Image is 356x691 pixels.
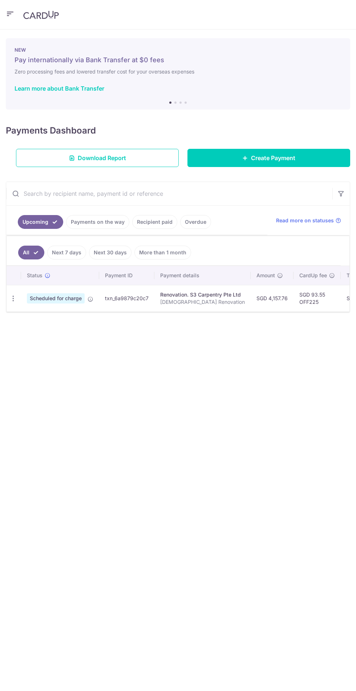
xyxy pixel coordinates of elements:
a: Read more on statuses [276,217,341,224]
a: Next 7 days [47,246,86,259]
td: SGD 93.55 OFF225 [294,285,341,311]
input: Search by recipient name, payment id or reference [6,182,332,205]
span: CardUp fee [299,272,327,279]
p: [DEMOGRAPHIC_DATA] Renovation [160,298,245,306]
span: Amount [256,272,275,279]
td: SGD 4,157.76 [251,285,294,311]
span: Scheduled for charge [27,293,85,303]
a: Download Report [16,149,179,167]
span: Read more on statuses [276,217,334,224]
a: Recipient paid [132,215,177,229]
a: Upcoming [18,215,63,229]
a: Next 30 days [89,246,132,259]
img: CardUp [23,11,59,19]
span: Create Payment [251,154,295,162]
a: All [18,246,44,259]
th: Payment ID [99,266,154,285]
div: Renovation. S3 Carpentry Pte Ltd [160,291,245,298]
a: Learn more about Bank Transfer [15,85,104,92]
h5: Pay internationally via Bank Transfer at $0 fees [15,56,341,64]
span: Status [27,272,43,279]
a: Create Payment [187,149,350,167]
a: Payments on the way [66,215,129,229]
a: Overdue [180,215,211,229]
td: txn_6a9879c20c7 [99,285,154,311]
h6: Zero processing fees and lowered transfer cost for your overseas expenses [15,67,341,76]
h4: Payments Dashboard [6,124,96,137]
th: Payment details [154,266,251,285]
span: Download Report [78,154,126,162]
a: More than 1 month [134,246,191,259]
p: NEW [15,47,341,53]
